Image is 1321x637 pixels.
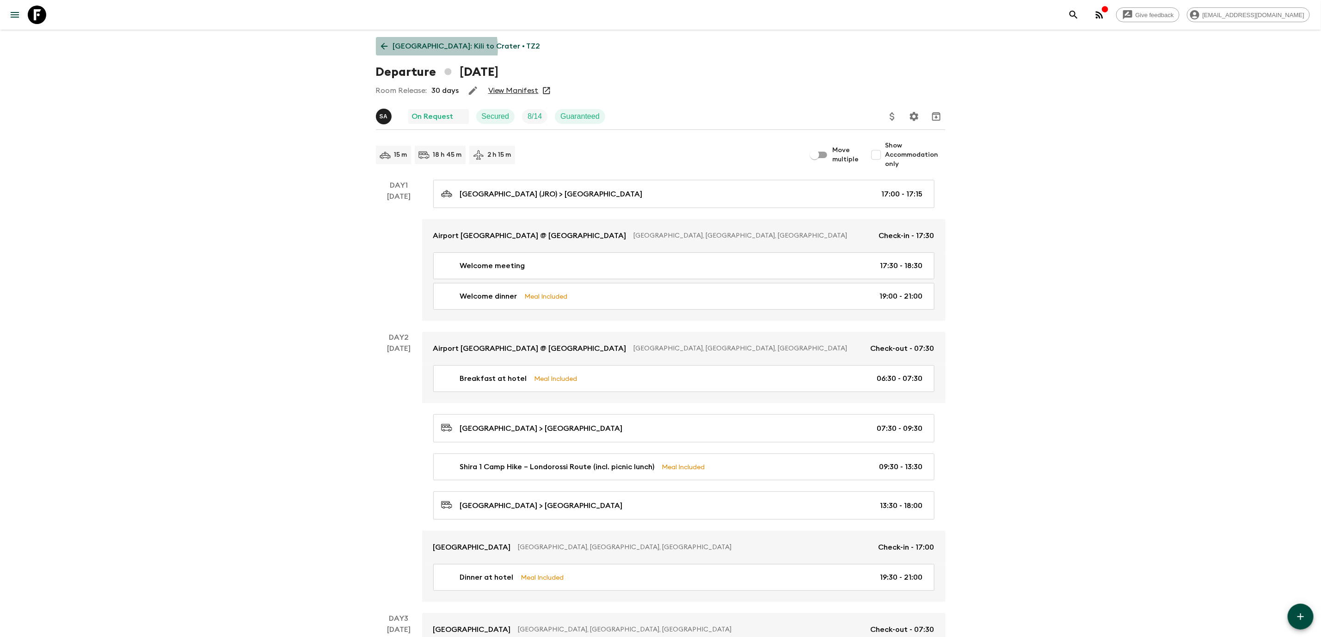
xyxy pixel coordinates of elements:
[927,107,946,126] button: Archive (Completed, Cancelled or Unsynced Departures only)
[6,6,24,24] button: menu
[882,189,923,200] p: 17:00 - 17:15
[433,542,511,553] p: [GEOGRAPHIC_DATA]
[883,107,902,126] button: Update Price, Early Bird Discount and Costs
[433,150,462,159] p: 18 h 45 m
[488,150,511,159] p: 2 h 15 m
[871,343,934,354] p: Check-out - 07:30
[376,37,546,55] a: [GEOGRAPHIC_DATA]: Kili to Crater • TZ2
[460,291,517,302] p: Welcome dinner
[460,500,623,511] p: [GEOGRAPHIC_DATA] > [GEOGRAPHIC_DATA]
[422,219,946,252] a: Airport [GEOGRAPHIC_DATA] @ [GEOGRAPHIC_DATA][GEOGRAPHIC_DATA], [GEOGRAPHIC_DATA], [GEOGRAPHIC_DA...
[1187,7,1310,22] div: [EMAIL_ADDRESS][DOMAIN_NAME]
[433,252,934,279] a: Welcome meeting17:30 - 18:30
[488,86,539,95] a: View Manifest
[433,365,934,392] a: Breakfast at hotelMeal Included06:30 - 07:30
[460,461,655,472] p: Shira 1 Camp Hike – Londorossi Route (incl. picnic lunch)
[879,230,934,241] p: Check-in - 17:30
[880,500,923,511] p: 13:30 - 18:00
[833,146,860,164] span: Move multiple
[387,191,411,321] div: [DATE]
[535,374,578,384] p: Meal Included
[394,150,407,159] p: 15 m
[433,414,934,442] a: [GEOGRAPHIC_DATA] > [GEOGRAPHIC_DATA]07:30 - 09:30
[521,572,564,582] p: Meal Included
[877,423,923,434] p: 07:30 - 09:30
[460,189,643,200] p: [GEOGRAPHIC_DATA] (JRO) > [GEOGRAPHIC_DATA]
[376,63,498,81] h1: Departure [DATE]
[880,572,923,583] p: 19:30 - 21:00
[905,107,923,126] button: Settings
[460,260,525,271] p: Welcome meeting
[412,111,454,122] p: On Request
[528,111,542,122] p: 8 / 14
[879,461,923,472] p: 09:30 - 13:30
[376,109,393,124] button: SA
[376,111,393,119] span: Seleman Ally
[879,542,934,553] p: Check-in - 17:00
[634,344,863,353] p: [GEOGRAPHIC_DATA], [GEOGRAPHIC_DATA], [GEOGRAPHIC_DATA]
[433,343,627,354] p: Airport [GEOGRAPHIC_DATA] @ [GEOGRAPHIC_DATA]
[1116,7,1180,22] a: Give feedback
[433,453,934,480] a: Shira 1 Camp Hike – Londorossi Route (incl. picnic lunch)Meal Included09:30 - 13:30
[422,332,946,365] a: Airport [GEOGRAPHIC_DATA] @ [GEOGRAPHIC_DATA][GEOGRAPHIC_DATA], [GEOGRAPHIC_DATA], [GEOGRAPHIC_DA...
[518,625,863,634] p: [GEOGRAPHIC_DATA], [GEOGRAPHIC_DATA], [GEOGRAPHIC_DATA]
[662,462,705,472] p: Meal Included
[1131,12,1179,18] span: Give feedback
[1064,6,1083,24] button: search adventures
[387,343,411,602] div: [DATE]
[376,613,422,624] p: Day 3
[433,180,934,208] a: [GEOGRAPHIC_DATA] (JRO) > [GEOGRAPHIC_DATA]17:00 - 17:15
[460,423,623,434] p: [GEOGRAPHIC_DATA] > [GEOGRAPHIC_DATA]
[460,572,514,583] p: Dinner at hotel
[871,624,934,635] p: Check-out - 07:30
[393,41,541,52] p: [GEOGRAPHIC_DATA]: Kili to Crater • TZ2
[877,373,923,384] p: 06:30 - 07:30
[880,291,923,302] p: 19:00 - 21:00
[376,332,422,343] p: Day 2
[433,230,627,241] p: Airport [GEOGRAPHIC_DATA] @ [GEOGRAPHIC_DATA]
[433,491,934,520] a: [GEOGRAPHIC_DATA] > [GEOGRAPHIC_DATA]13:30 - 18:00
[885,141,946,169] span: Show Accommodation only
[1198,12,1309,18] span: [EMAIL_ADDRESS][DOMAIN_NAME]
[380,113,388,120] p: S A
[482,111,510,122] p: Secured
[634,231,872,240] p: [GEOGRAPHIC_DATA], [GEOGRAPHIC_DATA], [GEOGRAPHIC_DATA]
[422,531,946,564] a: [GEOGRAPHIC_DATA][GEOGRAPHIC_DATA], [GEOGRAPHIC_DATA], [GEOGRAPHIC_DATA]Check-in - 17:00
[522,109,547,124] div: Trip Fill
[880,260,923,271] p: 17:30 - 18:30
[433,624,511,635] p: [GEOGRAPHIC_DATA]
[476,109,515,124] div: Secured
[460,373,527,384] p: Breakfast at hotel
[433,564,934,591] a: Dinner at hotelMeal Included19:30 - 21:00
[433,283,934,310] a: Welcome dinnerMeal Included19:00 - 21:00
[560,111,600,122] p: Guaranteed
[376,85,427,96] p: Room Release:
[525,291,568,301] p: Meal Included
[432,85,459,96] p: 30 days
[518,543,871,552] p: [GEOGRAPHIC_DATA], [GEOGRAPHIC_DATA], [GEOGRAPHIC_DATA]
[376,180,422,191] p: Day 1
